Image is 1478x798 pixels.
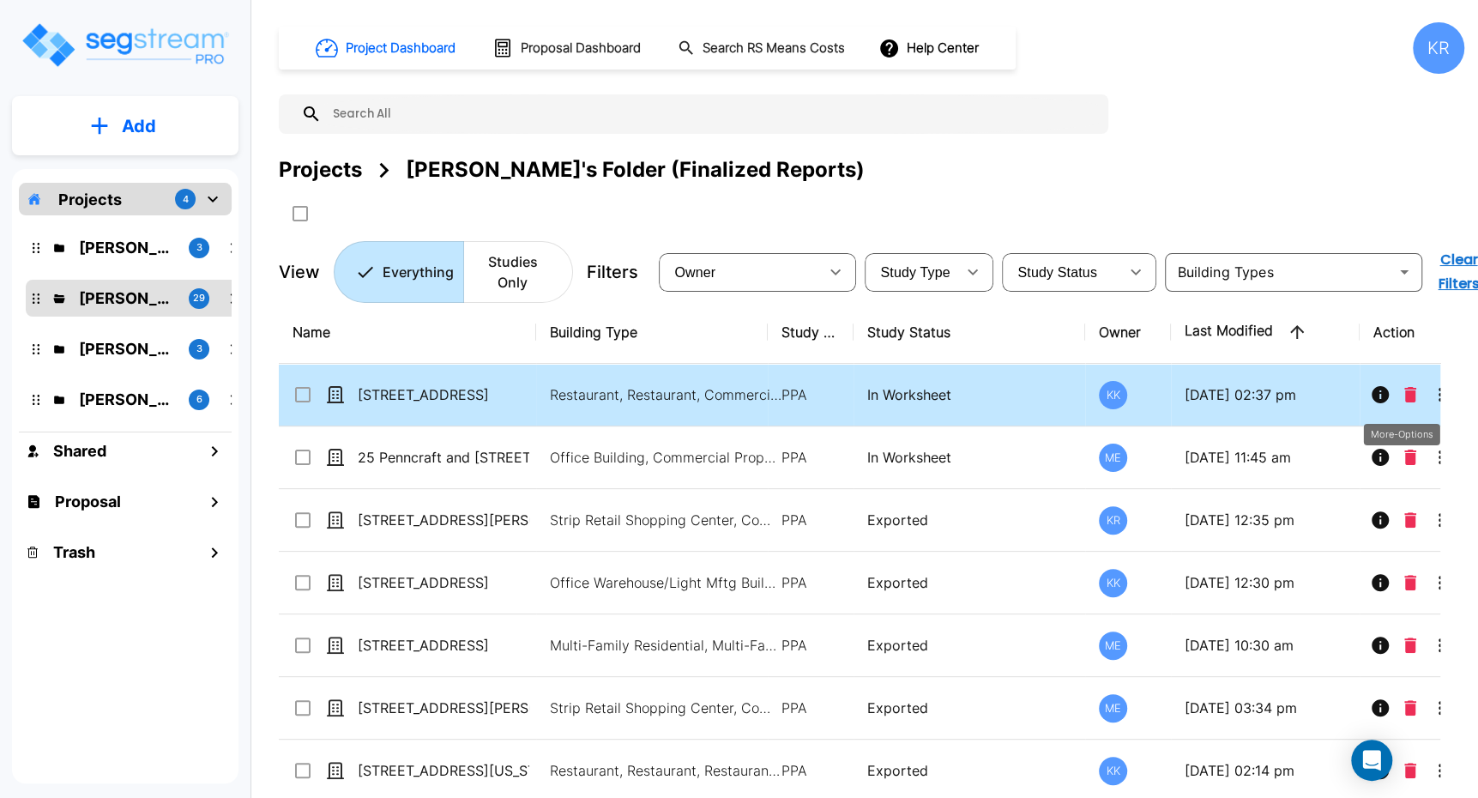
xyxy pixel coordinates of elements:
[1397,628,1423,662] button: Delete
[1085,301,1171,364] th: Owner
[781,635,840,656] p: PPA
[1413,22,1464,74] div: KR
[1185,447,1346,468] p: [DATE] 11:45 am
[671,32,854,65] button: Search RS Means Costs
[322,94,1100,134] input: Search All
[1397,378,1423,412] button: Delete
[486,30,650,66] button: Proposal Dashboard
[781,698,840,718] p: PPA
[867,760,1071,781] p: Exported
[1423,503,1457,537] button: More-Options
[346,39,455,58] h1: Project Dashboard
[358,760,529,781] p: [STREET_ADDRESS][US_STATE]
[550,510,781,530] p: Strip Retail Shopping Center, Commercial Property Site
[703,39,845,58] h1: Search RS Means Costs
[1363,691,1397,725] button: Info
[550,760,781,781] p: Restaurant, Restaurant, Restaurant, Restaurant, Commercial Property Site
[1171,301,1360,364] th: Last Modified
[58,188,122,211] p: Projects
[867,572,1071,593] p: Exported
[1397,440,1423,475] button: Delete
[1363,378,1397,412] button: Info
[279,259,320,285] p: View
[79,388,175,411] p: Jon's Folder
[1363,503,1397,537] button: Info
[283,196,317,231] button: SelectAll
[1099,757,1127,785] div: KK
[867,447,1071,468] p: In Worksheet
[79,287,175,310] p: Kristina's Folder (Finalized Reports)
[781,510,840,530] p: PPA
[358,510,529,530] p: [STREET_ADDRESS][PERSON_NAME]
[1363,440,1397,475] button: Info
[309,29,465,67] button: Project Dashboard
[1017,265,1097,280] span: Study Status
[358,698,529,718] p: [STREET_ADDRESS][PERSON_NAME][PERSON_NAME]
[53,439,106,462] h1: Shared
[1363,565,1397,600] button: Info
[358,572,529,593] p: [STREET_ADDRESS]
[1397,691,1423,725] button: Delete
[521,39,641,58] h1: Proposal Dashboard
[1423,378,1457,412] button: More-Options
[79,337,175,360] p: M.E. Folder
[1099,569,1127,597] div: KK
[1099,506,1127,535] div: KR
[358,447,529,468] p: 25 Penncraft and [STREET_ADDRESS]
[55,490,121,513] h1: Proposal
[183,192,189,207] p: 4
[334,241,573,303] div: Platform
[867,698,1071,718] p: Exported
[1363,628,1397,662] button: Info
[781,760,840,781] p: PPA
[279,301,536,364] th: Name
[122,113,156,139] p: Add
[12,101,238,151] button: Add
[1185,384,1346,405] p: [DATE] 02:37 pm
[358,384,529,405] p: [STREET_ADDRESS]
[662,248,818,296] div: Select
[880,265,950,280] span: Study Type
[1397,565,1423,600] button: Delete
[1360,301,1471,364] th: Action
[1005,248,1119,296] div: Select
[358,635,529,656] p: [STREET_ADDRESS]
[768,301,854,364] th: Study Type
[20,21,230,70] img: Logo
[854,301,1085,364] th: Study Status
[550,698,781,718] p: Strip Retail Shopping Center, Commercial Property Site
[1170,260,1389,284] input: Building Types
[550,384,781,405] p: Restaurant, Restaurant, Commercial Property Site
[1185,760,1346,781] p: [DATE] 02:14 pm
[196,392,202,407] p: 6
[406,154,865,185] div: [PERSON_NAME]'s Folder (Finalized Reports)
[1099,632,1127,660] div: ME
[1397,503,1423,537] button: Delete
[463,241,573,303] button: Studies Only
[1185,635,1346,656] p: [DATE] 10:30 am
[193,291,205,305] p: 29
[781,384,840,405] p: PPA
[1423,565,1457,600] button: More-Options
[867,510,1071,530] p: Exported
[867,384,1071,405] p: In Worksheet
[550,447,781,468] p: Office Building, Commercial Property Site
[587,259,638,285] p: Filters
[1099,381,1127,409] div: KK
[1392,260,1416,284] button: Open
[1423,753,1457,788] button: More-Options
[1423,440,1457,475] button: More-Options
[550,635,781,656] p: Multi-Family Residential, Multi-Family Residential, Multi-Family Residential Site
[1423,628,1457,662] button: More-Options
[875,32,986,64] button: Help Center
[1099,444,1127,472] div: ME
[1185,698,1346,718] p: [DATE] 03:34 pm
[279,154,362,185] div: Projects
[536,301,768,364] th: Building Type
[1364,424,1440,445] div: More-Options
[868,248,956,296] div: Select
[196,240,202,255] p: 3
[334,241,464,303] button: Everything
[1099,694,1127,722] div: ME
[1397,753,1423,788] button: Delete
